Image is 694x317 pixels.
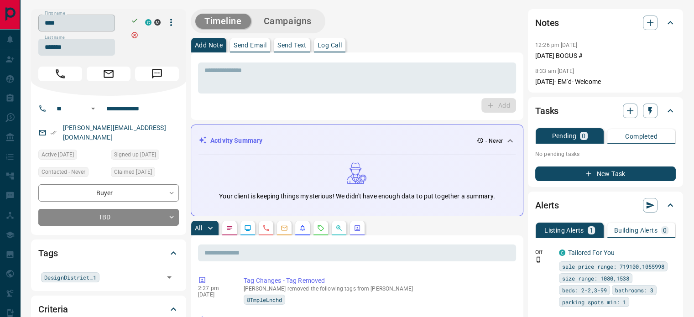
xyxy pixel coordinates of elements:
h2: Tags [38,246,57,260]
p: Activity Summary [210,136,262,146]
span: 8TmpleLnchd [247,295,282,304]
div: Tags [38,242,179,264]
div: condos.ca [145,19,151,26]
svg: Notes [226,224,233,232]
span: Message [135,67,179,81]
button: Campaigns [255,14,321,29]
p: Your client is keeping things mysterious! We didn't have enough data to put together a summary. [219,192,495,201]
p: Tag Changes - Tag Removed [244,276,512,286]
div: Sat Jan 09 2016 [111,167,179,180]
span: Active [DATE] [42,150,74,159]
h2: Criteria [38,302,68,317]
p: Send Text [277,42,307,48]
p: [DATE]- EM'd- Welcome [535,77,676,87]
span: Contacted - Never [42,167,85,177]
p: All [195,225,202,231]
div: Activity Summary- Never [198,132,516,149]
span: sale price range: 719100,1055998 [562,262,664,271]
a: Tailored For You [568,249,615,256]
svg: Push Notification Only [535,256,542,263]
span: size range: 1080,1538 [562,274,629,283]
button: New Task [535,166,676,181]
p: 2:27 pm [198,285,230,291]
div: TBD [38,209,179,226]
p: Off [535,248,553,256]
p: - Never [485,137,503,145]
p: [DATE] BOGUS # [535,51,676,61]
label: Last name [45,35,65,41]
div: condos.ca [559,249,565,256]
p: Listing Alerts [544,227,584,234]
p: [PERSON_NAME] removed the following tags from [PERSON_NAME] [244,286,512,292]
svg: Lead Browsing Activity [244,224,251,232]
p: Pending [552,133,576,139]
h2: Notes [535,16,559,30]
span: Email [87,67,130,81]
span: Claimed [DATE] [114,167,152,177]
div: Sat Jan 09 2016 [111,150,179,162]
svg: Agent Actions [354,224,361,232]
div: Tue Mar 08 2022 [38,150,106,162]
a: [PERSON_NAME][EMAIL_ADDRESS][DOMAIN_NAME] [63,124,166,141]
p: [DATE] [198,291,230,298]
p: Completed [625,133,657,140]
span: bathrooms: 3 [615,286,653,295]
span: DesignDistrict_1 [44,273,96,282]
svg: Listing Alerts [299,224,306,232]
p: Building Alerts [614,227,657,234]
span: parking spots min: 1 [562,297,626,307]
svg: Email Verified [50,130,57,136]
p: No pending tasks [535,147,676,161]
div: Tasks [535,100,676,122]
div: Buyer [38,184,179,201]
h2: Tasks [535,104,558,118]
svg: Calls [262,224,270,232]
p: 0 [582,133,585,139]
h2: Alerts [535,198,559,213]
span: beds: 2-2,3-99 [562,286,607,295]
p: Send Email [234,42,266,48]
div: Alerts [535,194,676,216]
div: mrloft.ca [154,19,161,26]
button: Open [88,103,99,114]
p: 12:26 pm [DATE] [535,42,577,48]
p: 1 [590,227,593,234]
p: 8:33 am [DATE] [535,68,574,74]
span: Call [38,67,82,81]
button: Open [163,271,176,284]
label: First name [45,10,65,16]
svg: Requests [317,224,324,232]
span: Signed up [DATE] [114,150,156,159]
svg: Opportunities [335,224,343,232]
p: 0 [663,227,667,234]
p: Add Note [195,42,223,48]
div: Notes [535,12,676,34]
p: Log Call [318,42,342,48]
button: Timeline [195,14,251,29]
svg: Emails [281,224,288,232]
